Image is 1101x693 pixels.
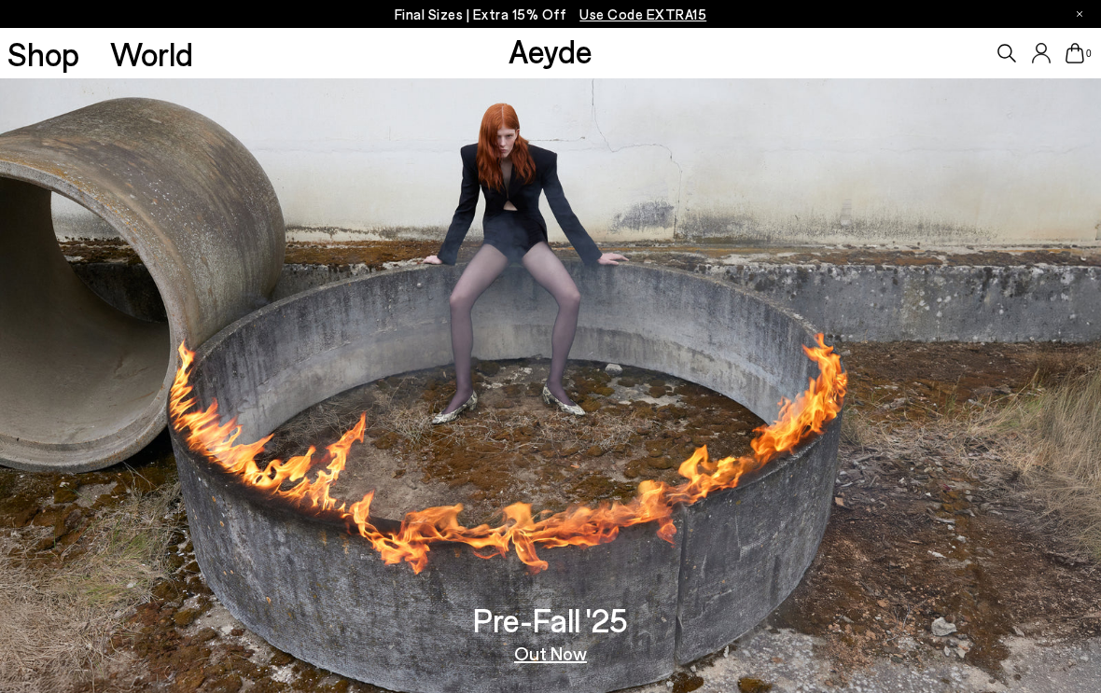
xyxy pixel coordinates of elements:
[7,37,79,70] a: Shop
[1066,43,1084,63] a: 0
[1084,49,1094,59] span: 0
[110,37,193,70] a: World
[579,6,706,22] span: Navigate to /collections/ss25-final-sizes
[509,31,592,70] a: Aeyde
[514,644,587,662] a: Out Now
[473,603,628,636] h3: Pre-Fall '25
[395,3,707,26] p: Final Sizes | Extra 15% Off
